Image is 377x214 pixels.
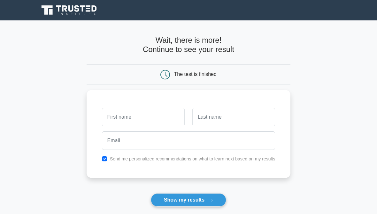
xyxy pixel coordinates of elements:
label: Send me personalized recommendations on what to learn next based on my results [110,156,275,161]
input: Last name [192,108,275,126]
button: Show my results [151,193,226,207]
div: The test is finished [174,71,217,77]
h4: Wait, there is more! Continue to see your result [87,36,291,54]
input: Email [102,131,275,150]
input: First name [102,108,185,126]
